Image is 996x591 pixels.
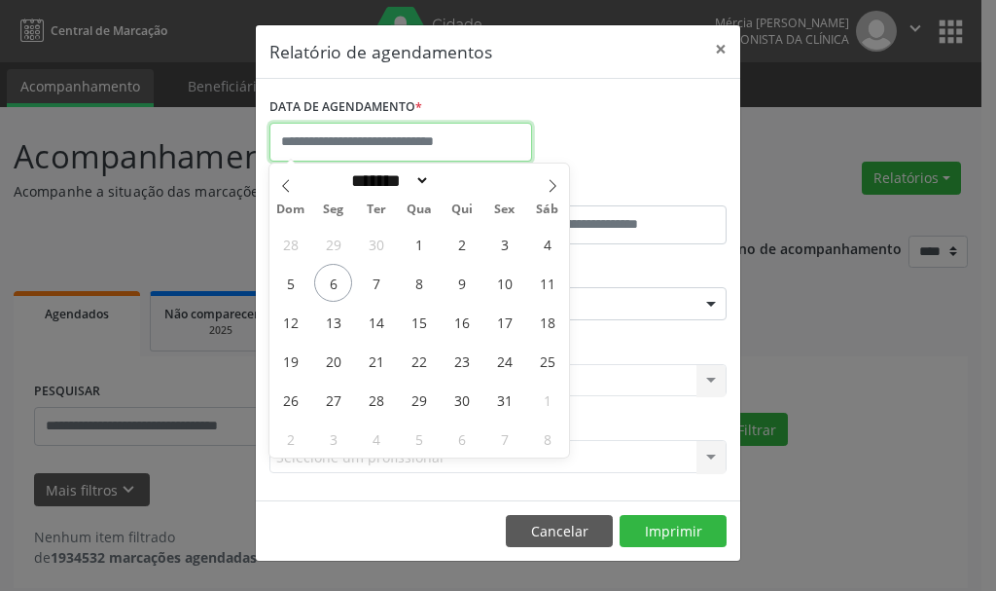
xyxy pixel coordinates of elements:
[357,264,395,302] span: Outubro 7, 2025
[400,303,438,341] span: Outubro 15, 2025
[485,303,523,341] span: Outubro 17, 2025
[485,381,523,419] span: Outubro 31, 2025
[620,515,727,548] button: Imprimir
[312,203,355,216] span: Seg
[400,225,438,263] span: Outubro 1, 2025
[400,264,438,302] span: Outubro 8, 2025
[357,381,395,419] span: Outubro 28, 2025
[271,264,309,302] span: Outubro 5, 2025
[528,342,566,380] span: Outubro 25, 2025
[269,203,312,216] span: Dom
[400,342,438,380] span: Outubro 22, 2025
[526,203,569,216] span: Sáb
[506,515,613,548] button: Cancelar
[400,420,438,458] span: Novembro 5, 2025
[355,203,398,216] span: Ter
[443,264,480,302] span: Outubro 9, 2025
[357,225,395,263] span: Setembro 30, 2025
[443,225,480,263] span: Outubro 2, 2025
[314,225,352,263] span: Setembro 29, 2025
[483,203,526,216] span: Sex
[528,264,566,302] span: Outubro 11, 2025
[400,381,438,419] span: Outubro 29, 2025
[443,381,480,419] span: Outubro 30, 2025
[269,39,492,64] h5: Relatório de agendamentos
[485,225,523,263] span: Outubro 3, 2025
[528,225,566,263] span: Outubro 4, 2025
[271,381,309,419] span: Outubro 26, 2025
[443,303,480,341] span: Outubro 16, 2025
[344,170,430,191] select: Month
[528,420,566,458] span: Novembro 8, 2025
[357,420,395,458] span: Novembro 4, 2025
[314,381,352,419] span: Outubro 27, 2025
[314,342,352,380] span: Outubro 20, 2025
[271,303,309,341] span: Outubro 12, 2025
[485,342,523,380] span: Outubro 24, 2025
[503,175,727,205] label: ATÉ
[271,342,309,380] span: Outubro 19, 2025
[314,264,352,302] span: Outubro 6, 2025
[398,203,441,216] span: Qua
[357,342,395,380] span: Outubro 21, 2025
[443,420,480,458] span: Novembro 6, 2025
[485,420,523,458] span: Novembro 7, 2025
[528,381,566,419] span: Novembro 1, 2025
[430,170,494,191] input: Year
[485,264,523,302] span: Outubro 10, 2025
[271,225,309,263] span: Setembro 28, 2025
[271,420,309,458] span: Novembro 2, 2025
[269,92,422,123] label: DATA DE AGENDAMENTO
[528,303,566,341] span: Outubro 18, 2025
[441,203,483,216] span: Qui
[357,303,395,341] span: Outubro 14, 2025
[314,303,352,341] span: Outubro 13, 2025
[314,420,352,458] span: Novembro 3, 2025
[701,25,740,73] button: Close
[443,342,480,380] span: Outubro 23, 2025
